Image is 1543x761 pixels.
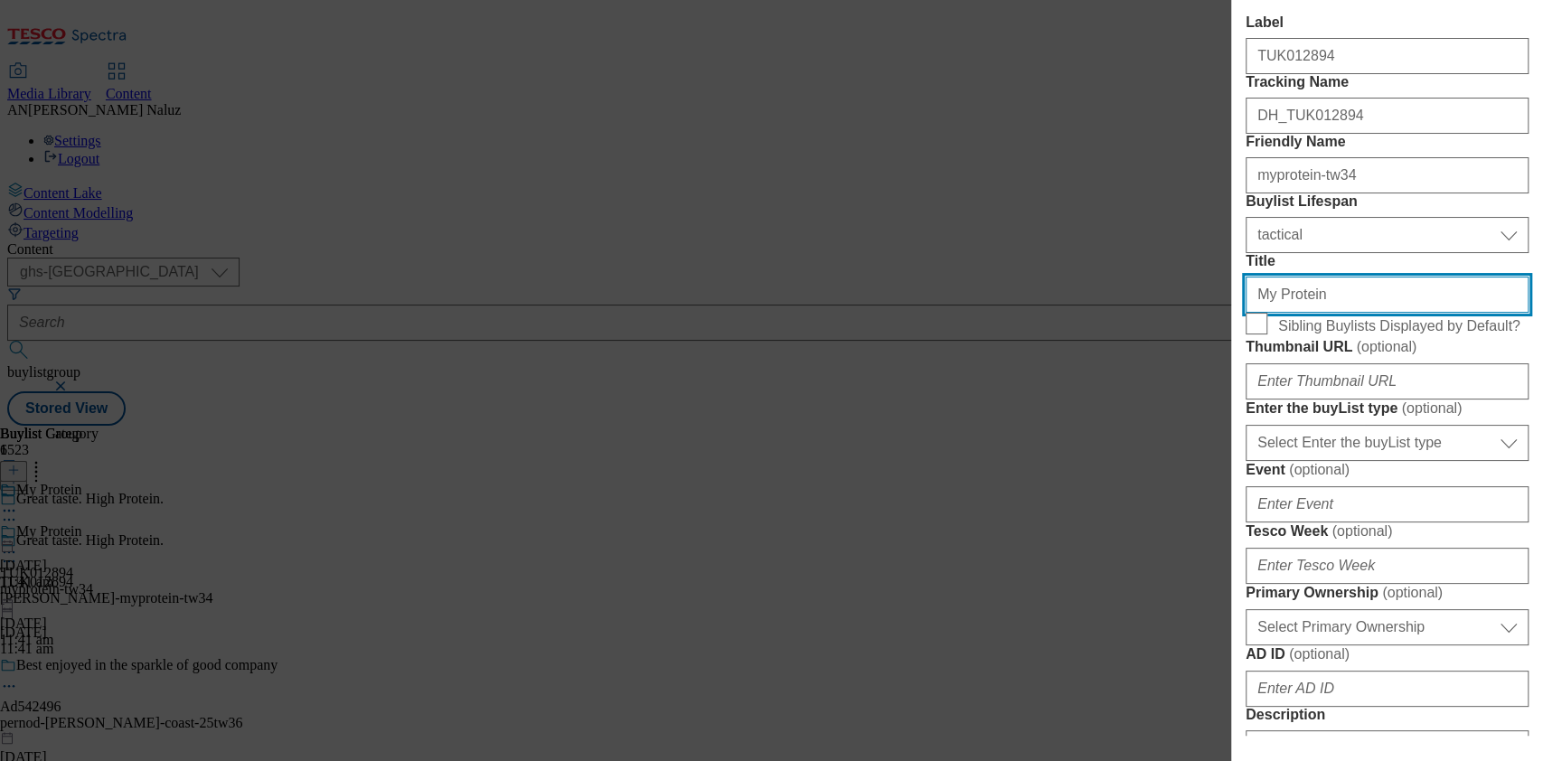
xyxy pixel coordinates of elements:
[1246,74,1529,90] label: Tracking Name
[1246,363,1529,399] input: Enter Thumbnail URL
[1246,486,1529,522] input: Enter Event
[1246,253,1529,269] label: Title
[1246,645,1529,663] label: AD ID
[1246,707,1529,723] label: Description
[1246,399,1529,418] label: Enter the buyList type
[1246,38,1529,74] input: Enter Label
[1356,339,1416,354] span: ( optional )
[1246,461,1529,479] label: Event
[1246,193,1529,210] label: Buylist Lifespan
[1289,646,1350,662] span: ( optional )
[1289,462,1350,477] span: ( optional )
[1246,522,1529,540] label: Tesco Week
[1246,134,1529,150] label: Friendly Name
[1246,584,1529,602] label: Primary Ownership
[1331,523,1392,539] span: ( optional )
[1246,277,1529,313] input: Enter Title
[1246,98,1529,134] input: Enter Tracking Name
[1278,318,1520,334] span: Sibling Buylists Displayed by Default?
[1246,14,1529,31] label: Label
[1246,548,1529,584] input: Enter Tesco Week
[1246,671,1529,707] input: Enter AD ID
[1246,338,1529,356] label: Thumbnail URL
[1382,585,1443,600] span: ( optional )
[1246,157,1529,193] input: Enter Friendly Name
[1401,400,1462,416] span: ( optional )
